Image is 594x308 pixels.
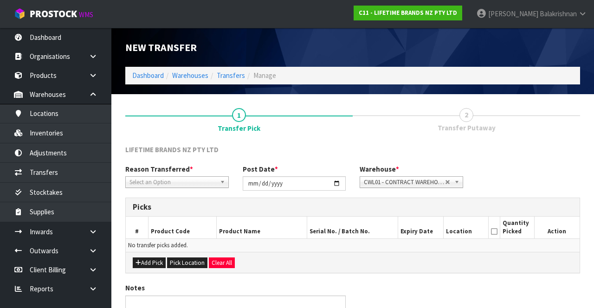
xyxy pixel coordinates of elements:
span: Manage [253,71,276,80]
span: Balakrishnan [540,9,577,18]
a: Transfers [217,71,245,80]
img: cube-alt.png [14,8,26,19]
label: Reason Transferred [125,164,193,174]
th: Quantity Picked [500,217,534,238]
th: # [126,217,148,238]
button: Clear All [209,257,235,269]
th: Serial No. / Batch No. [307,217,398,238]
span: Transfer Putaway [438,123,496,133]
span: CWL01 - CONTRACT WAREHOUSING [GEOGRAPHIC_DATA] [364,177,445,188]
input: Post Date [243,176,346,191]
span: [PERSON_NAME] [488,9,538,18]
th: Location [443,217,489,238]
label: Warehouse [360,164,399,174]
th: Action [534,217,580,238]
label: Notes [125,283,145,293]
th: Product Name [216,217,307,238]
span: Transfer Pick [218,123,260,133]
span: ProStock [30,8,77,20]
th: Product Code [148,217,217,238]
h3: Picks [133,203,573,212]
label: Post Date [243,164,278,174]
th: Expiry Date [398,217,443,238]
td: No transfer picks added. [126,238,580,252]
strong: C11 - LIFETIME BRANDS NZ PTY LTD [359,9,457,17]
span: 2 [459,108,473,122]
button: Pick Location [167,257,207,269]
span: New Transfer [125,41,197,54]
a: Dashboard [132,71,164,80]
span: Select an Option [129,177,216,188]
a: Warehouses [172,71,208,80]
a: C11 - LIFETIME BRANDS NZ PTY LTD [354,6,462,20]
span: 1 [232,108,246,122]
span: LIFETIME BRANDS NZ PTY LTD [125,145,219,154]
small: WMS [79,10,93,19]
button: Add Pick [133,257,166,269]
